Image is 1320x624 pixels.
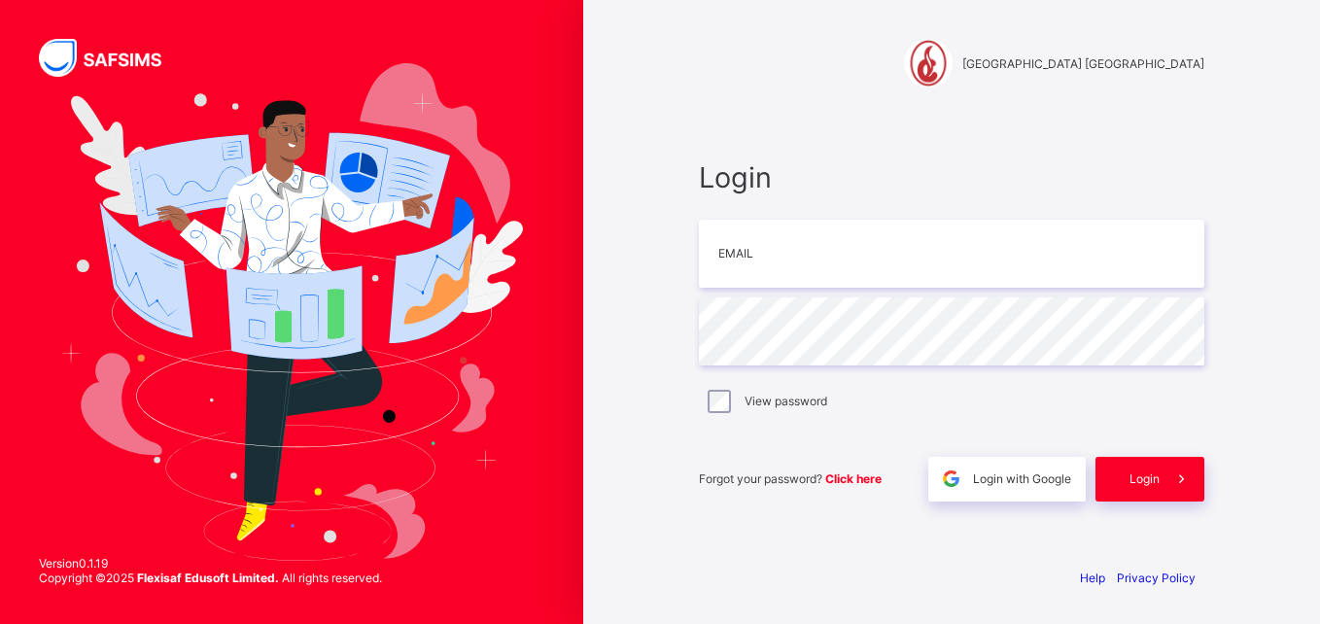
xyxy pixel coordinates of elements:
[1129,471,1160,486] span: Login
[1080,571,1105,585] a: Help
[745,394,827,408] label: View password
[699,160,1204,194] span: Login
[973,471,1071,486] span: Login with Google
[137,571,279,585] strong: Flexisaf Edusoft Limited.
[962,56,1204,71] span: [GEOGRAPHIC_DATA] [GEOGRAPHIC_DATA]
[39,39,185,77] img: SAFSIMS Logo
[825,471,882,486] a: Click here
[1117,571,1196,585] a: Privacy Policy
[699,471,882,486] span: Forgot your password?
[940,468,962,490] img: google.396cfc9801f0270233282035f929180a.svg
[60,63,523,561] img: Hero Image
[39,556,382,571] span: Version 0.1.19
[39,571,382,585] span: Copyright © 2025 All rights reserved.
